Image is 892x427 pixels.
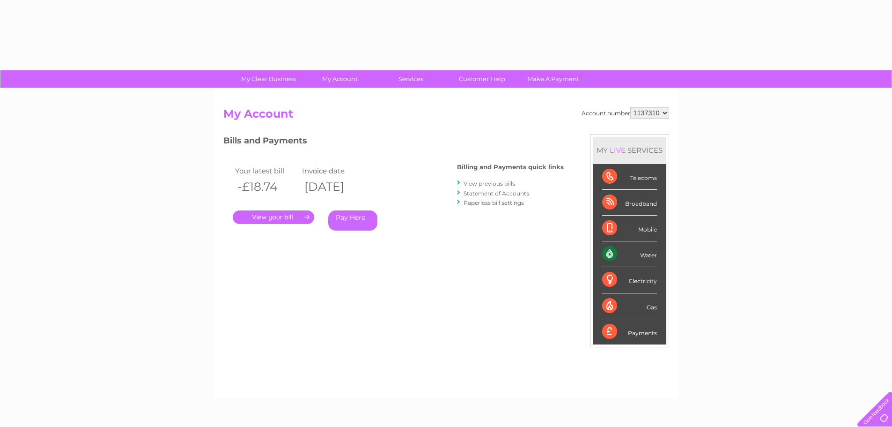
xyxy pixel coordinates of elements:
h2: My Account [223,107,669,125]
a: My Account [301,70,378,88]
div: Mobile [602,216,657,241]
th: [DATE] [300,177,367,196]
h4: Billing and Payments quick links [457,164,564,171]
h3: Bills and Payments [223,134,564,150]
div: Payments [602,319,657,345]
th: -£18.74 [233,177,300,196]
div: MY SERVICES [593,137,666,164]
div: Account number [582,107,669,119]
div: Electricity [602,267,657,293]
div: Gas [602,293,657,319]
a: View previous bills [464,180,515,187]
a: Make A Payment [515,70,592,88]
div: LIVE [608,146,627,155]
a: My Clear Business [230,70,307,88]
div: Water [602,241,657,267]
a: Customer Help [443,70,521,88]
a: Paperless bill settings [464,199,524,206]
a: . [233,210,314,224]
a: Statement of Accounts [464,190,529,197]
td: Your latest bill [233,165,300,177]
a: Services [372,70,450,88]
div: Broadband [602,190,657,216]
a: Pay Here [328,210,377,231]
div: Telecoms [602,164,657,190]
td: Invoice date [300,165,367,177]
